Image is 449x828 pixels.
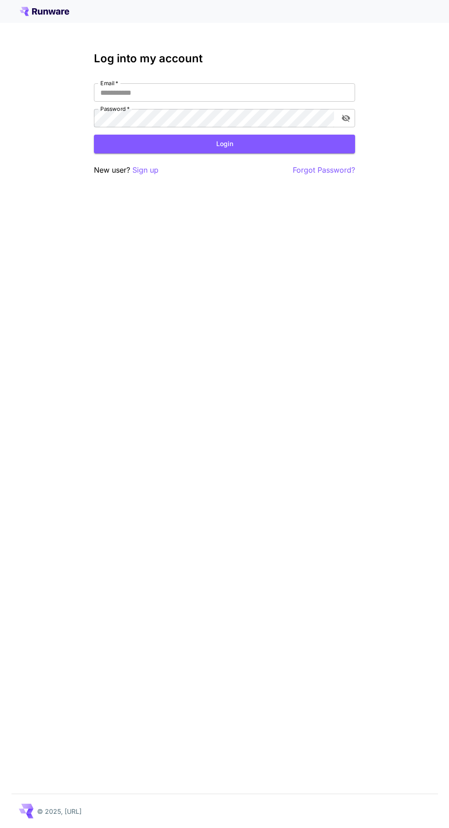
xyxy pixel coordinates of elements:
p: © 2025, [URL] [37,806,82,816]
button: Login [94,135,355,153]
h3: Log into my account [94,52,355,65]
p: New user? [94,164,159,176]
label: Email [100,79,118,87]
button: Forgot Password? [293,164,355,176]
button: Sign up [132,164,159,176]
label: Password [100,105,130,113]
button: toggle password visibility [338,110,354,126]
